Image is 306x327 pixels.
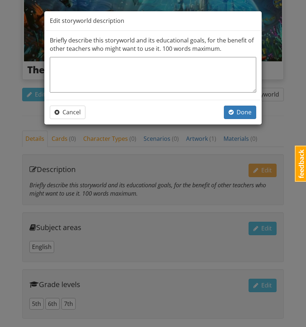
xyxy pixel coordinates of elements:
[50,36,256,53] p: Briefly describe this storyworld and its educational goals, for the benefit of other teachers who...
[224,106,256,119] button: Done
[229,108,251,116] span: Done
[50,106,85,119] button: Cancel
[55,108,81,116] span: Cancel
[44,11,262,31] div: Edit storyworld description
